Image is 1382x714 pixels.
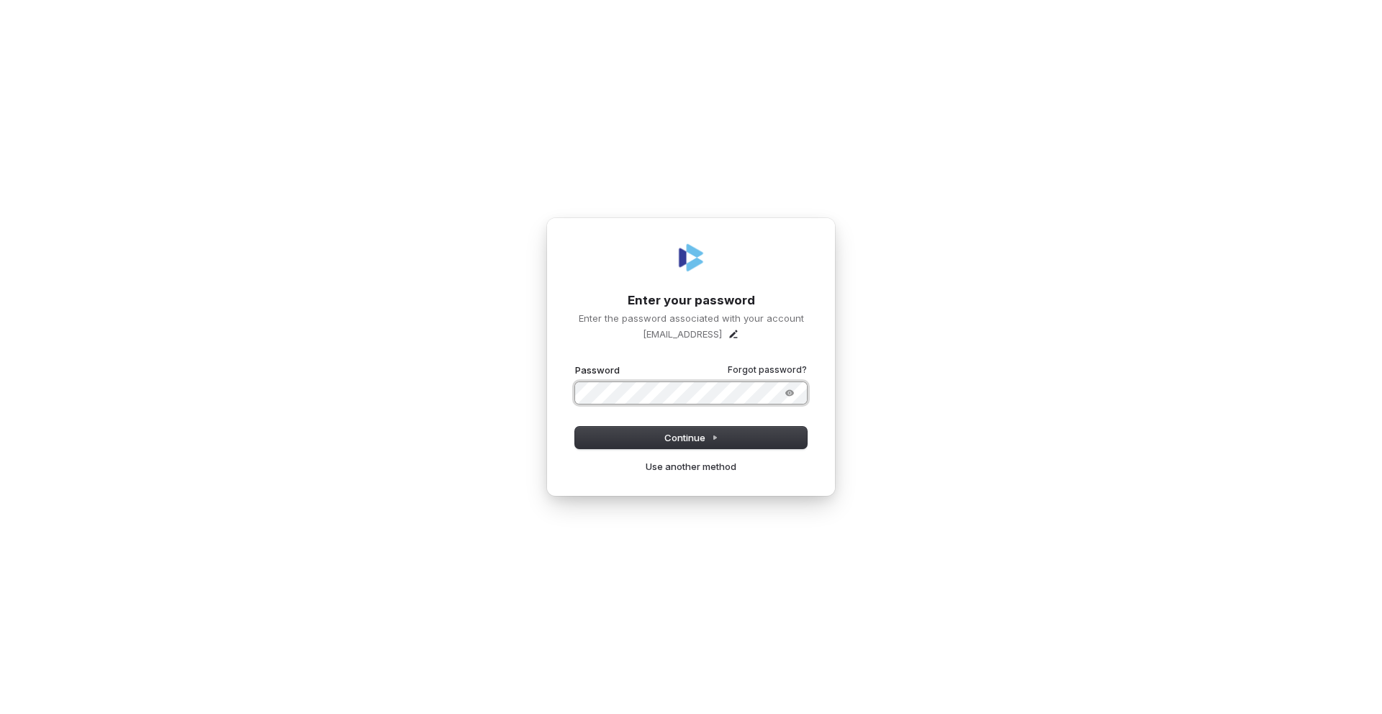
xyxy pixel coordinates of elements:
p: [EMAIL_ADDRESS] [643,327,722,340]
img: Coverbase [674,240,708,275]
label: Password [575,363,620,376]
span: Continue [664,431,718,444]
button: Edit [728,328,739,340]
button: Show password [775,384,804,402]
h1: Enter your password [575,292,807,309]
a: Use another method [646,460,736,473]
button: Continue [575,427,807,448]
p: Enter the password associated with your account [575,312,807,325]
a: Forgot password? [728,364,807,376]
